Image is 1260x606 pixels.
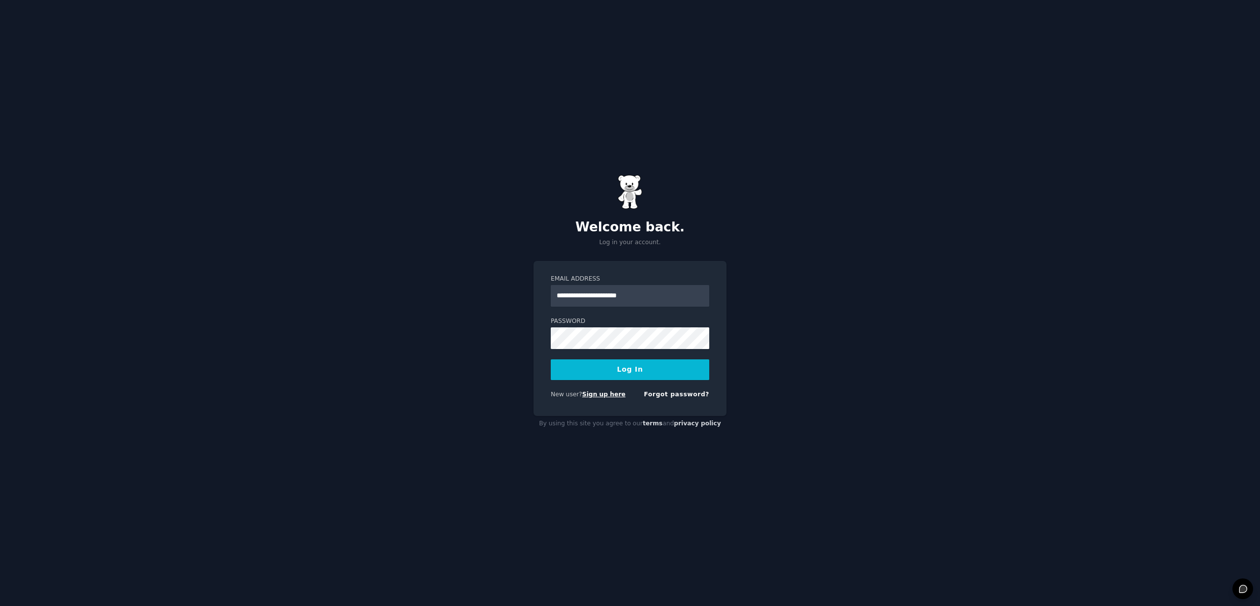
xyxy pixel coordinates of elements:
div: By using this site you agree to our and [534,416,726,432]
button: Log In [551,359,709,380]
p: Log in your account. [534,238,726,247]
a: Sign up here [582,391,626,398]
a: terms [643,420,662,427]
a: privacy policy [674,420,721,427]
a: Forgot password? [644,391,709,398]
label: Password [551,317,709,326]
h2: Welcome back. [534,220,726,235]
label: Email Address [551,275,709,284]
img: Gummy Bear [618,175,642,209]
span: New user? [551,391,582,398]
